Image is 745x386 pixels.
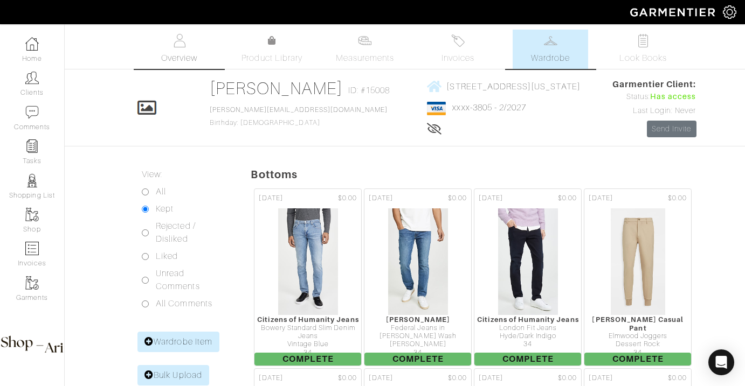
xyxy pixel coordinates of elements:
span: Complete [474,353,581,366]
label: Liked [156,250,178,263]
label: Rejected / Disliked [156,220,224,245]
label: All [156,185,166,198]
img: orders-icon-0abe47150d42831381b5fb84f609e132dff9fe21cb692f30cb5eec754e2cba89.png [25,242,39,255]
span: Invoices [442,52,474,65]
img: clients-icon-6bae9207a08558b7cb47a8932f037763ab4055f8c8b6bfacd5dc20c3e0201464.png [25,71,39,85]
span: Complete [254,353,361,366]
h5: Bottoms [251,168,745,181]
img: basicinfo-40fd8af6dae0f16599ec9e87c0ef1c0a1fdea2edbe929e3d69a839185d80c458.svg [173,34,186,47]
div: [PERSON_NAME] Casual Pant [584,315,691,332]
span: [DATE] [589,373,612,383]
div: Status: [612,91,696,103]
img: orders-27d20c2124de7fd6de4e0e44c1d41de31381a507db9b33961299e4e07d508b8c.svg [451,34,465,47]
span: $0.00 [448,373,467,383]
a: Wardrobe Item [137,332,219,352]
span: Product Library [242,52,302,65]
span: $0.00 [448,193,467,203]
img: comment-icon-a0a6a9ef722e966f86d9cbdc48e553b5cf19dbc54f86b18d962a5391bc8f6eb6.png [25,106,39,119]
label: Unread Comments [156,267,224,293]
a: [DATE] $0.00 [PERSON_NAME] Casual Pant Elmwood Joggers Dessert Rock 34 Complete [583,187,693,367]
span: Measurements [336,52,395,65]
span: $0.00 [338,193,357,203]
span: [DATE] [259,373,282,383]
a: [PERSON_NAME] [210,79,343,98]
div: 34 [254,349,361,357]
img: garmentier-logo-header-white-b43fb05a5012e4ada735d5af1a66efaba907eab6374d6393d1fbf88cb4ef424d.png [625,3,723,22]
a: Look Books [605,30,681,69]
span: [DATE] [369,193,392,203]
div: Elmwood Joggers [584,332,691,340]
div: Open Intercom Messenger [708,349,734,375]
span: $0.00 [558,373,577,383]
img: dashboard-icon-dbcd8f5a0b271acd01030246c82b418ddd0df26cd7fceb0bd07c9910d44c42f6.png [25,37,39,51]
img: todo-9ac3debb85659649dc8f770b8b6100bb5dab4b48dedcbae339e5042a72dfd3cc.svg [637,34,650,47]
span: $0.00 [668,373,687,383]
a: [DATE] $0.00 Citizens of Humanity Jeans London Fit Jeans Hyde/Dark Indigo 34 Complete [473,187,583,367]
div: Federal Jeans in [PERSON_NAME] Wash [364,324,471,341]
img: rJf9XLj3tKj4C433SuwZwEeY [278,208,339,315]
span: Has access [650,91,696,103]
div: [PERSON_NAME] [364,315,471,324]
a: Product Library [234,34,310,65]
a: Measurements [327,30,403,69]
img: wardrobe-487a4870c1b7c33e795ec22d11cfc2ed9d08956e64fb3008fe2437562e282088.svg [544,34,557,47]
a: Bulk Upload [137,365,209,385]
span: $0.00 [338,373,357,383]
div: London Fit Jeans [474,324,581,332]
div: Hyde/Dark Indigo [474,332,581,340]
a: Send Invite [647,121,696,137]
div: [PERSON_NAME] [364,340,471,348]
img: reminder-icon-8004d30b9f0a5d33ae49ab947aed9ed385cf756f9e5892f1edd6e32f2345188e.png [25,139,39,153]
a: Invoices [420,30,495,69]
div: Citizens of Humanity Jeans [474,315,581,324]
div: 34 [474,340,581,348]
span: Complete [364,353,471,366]
span: [DATE] [589,193,612,203]
div: Last Login: Never [612,105,696,117]
img: 6RgufLrCXHJjZZxXhfVqhbk1 [498,208,559,315]
a: [DATE] $0.00 Citizens of Humanity Jeans Bowery Standard Slim Denim Jeans Vintage Blue 34 Complete [253,187,363,367]
div: 34 [584,349,691,357]
a: [PERSON_NAME][EMAIL_ADDRESS][DOMAIN_NAME] [210,106,388,114]
span: Wardrobe [531,52,570,65]
img: aauWYXNeYWUMTB83ztH7J7Y1 [388,208,449,315]
span: Garmentier Client: [612,78,696,91]
div: Bowery Standard Slim Denim Jeans [254,324,361,341]
span: [DATE] [259,193,282,203]
img: visa-934b35602734be37eb7d5d7e5dbcd2044c359bf20a24dc3361ca3fa54326a8a7.png [427,102,446,115]
span: ID: #15008 [348,84,390,97]
span: $0.00 [558,193,577,203]
span: [DATE] [369,373,392,383]
img: gear-icon-white-bd11855cb880d31180b6d7d6211b90ccbf57a29d726f0c71d8c61bd08dd39cc2.png [723,5,736,19]
div: Vintage Blue [254,340,361,348]
span: [STREET_ADDRESS][US_STATE] [446,81,580,91]
span: Overview [161,52,197,65]
a: xxxx-3805 - 2/2027 [452,103,526,113]
span: [DATE] [479,193,502,203]
span: Look Books [619,52,667,65]
a: Wardrobe [513,30,588,69]
a: Overview [142,30,217,69]
img: measurements-466bbee1fd09ba9460f595b01e5d73f9e2bff037440d3c8f018324cb6cdf7a4a.svg [358,34,371,47]
div: Dessert Rock [584,340,691,348]
span: $0.00 [668,193,687,203]
a: [DATE] $0.00 [PERSON_NAME] Federal Jeans in [PERSON_NAME] Wash [PERSON_NAME] 34 Complete [363,187,473,367]
img: xeXavjk1rnRtyTJGJ5kq2Pgr [610,208,666,315]
div: Citizens of Humanity Jeans [254,315,361,324]
label: View: [142,168,162,181]
a: [STREET_ADDRESS][US_STATE] [427,80,580,93]
span: Birthday: [DEMOGRAPHIC_DATA] [210,106,388,127]
label: All Comments [156,297,212,310]
img: garments-icon-b7da505a4dc4fd61783c78ac3ca0ef83fa9d6f193b1c9dc38574b1d14d53ca28.png [25,208,39,221]
div: 34 [364,349,471,357]
img: stylists-icon-eb353228a002819b7ec25b43dbf5f0378dd9e0616d9560372ff212230b889e62.png [25,174,39,187]
img: garments-icon-b7da505a4dc4fd61783c78ac3ca0ef83fa9d6f193b1c9dc38574b1d14d53ca28.png [25,276,39,290]
span: [DATE] [479,373,502,383]
label: Kept [156,202,174,215]
span: Complete [584,353,691,366]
